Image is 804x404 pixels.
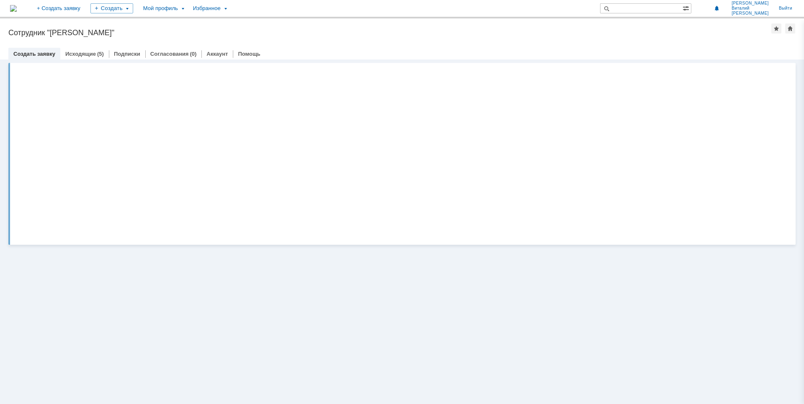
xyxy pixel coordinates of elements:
[90,3,133,13] div: Создать
[732,1,769,6] span: [PERSON_NAME]
[190,51,196,57] div: (0)
[10,5,17,12] a: Перейти на домашнюю страницу
[97,51,104,57] div: (5)
[114,51,140,57] a: Подписки
[732,11,769,16] span: [PERSON_NAME]
[150,51,189,57] a: Согласования
[771,23,781,34] div: Добавить в избранное
[10,5,17,12] img: logo
[8,28,771,37] div: Сотрудник "[PERSON_NAME]"
[732,6,769,11] span: Виталий
[13,51,55,57] a: Создать заявку
[785,23,795,34] div: Сделать домашней страницей
[683,4,691,12] span: Расширенный поиск
[238,51,260,57] a: Помощь
[206,51,228,57] a: Аккаунт
[65,51,96,57] a: Исходящие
